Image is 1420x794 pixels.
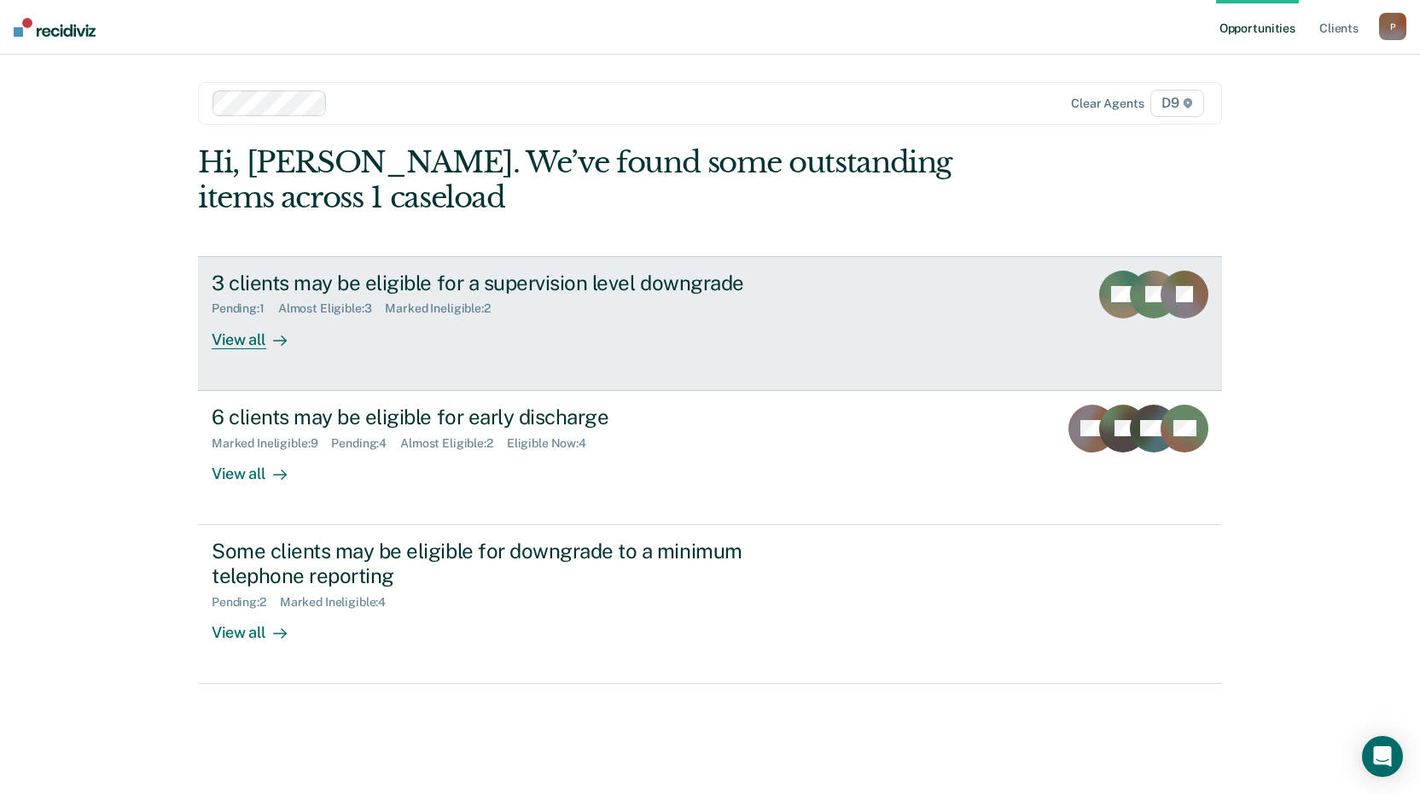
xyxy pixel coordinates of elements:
[212,405,811,429] div: 6 clients may be eligible for early discharge
[1362,736,1403,777] div: Open Intercom Messenger
[198,256,1222,391] a: 3 clients may be eligible for a supervision level downgradePending:1Almost Eligible:3Marked Ineli...
[1379,13,1406,40] button: P
[198,145,1017,215] div: Hi, [PERSON_NAME]. We’ve found some outstanding items across 1 caseload
[212,609,307,642] div: View all
[212,450,307,483] div: View all
[14,18,96,37] img: Recidiviz
[212,436,331,451] div: Marked Ineligible : 9
[198,525,1222,684] a: Some clients may be eligible for downgrade to a minimum telephone reportingPending:2Marked Inelig...
[331,436,400,451] div: Pending : 4
[1150,90,1204,117] span: D9
[507,436,600,451] div: Eligible Now : 4
[212,301,278,316] div: Pending : 1
[212,539,811,588] div: Some clients may be eligible for downgrade to a minimum telephone reporting
[278,301,386,316] div: Almost Eligible : 3
[400,436,507,451] div: Almost Eligible : 2
[1071,96,1144,111] div: Clear agents
[212,316,307,349] div: View all
[212,595,280,610] div: Pending : 2
[212,271,811,295] div: 3 clients may be eligible for a supervision level downgrade
[198,391,1222,525] a: 6 clients may be eligible for early dischargeMarked Ineligible:9Pending:4Almost Eligible:2Eligibl...
[280,595,399,610] div: Marked Ineligible : 4
[385,301,503,316] div: Marked Ineligible : 2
